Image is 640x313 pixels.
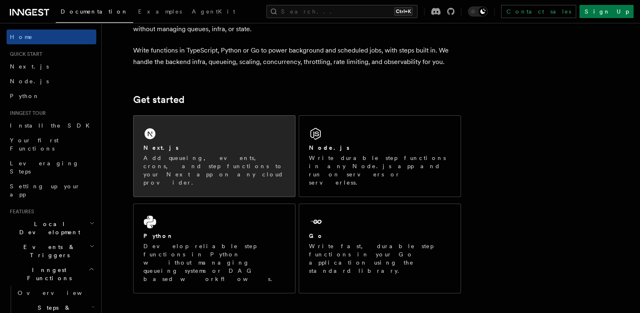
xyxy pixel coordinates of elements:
span: Python [10,93,40,99]
h2: Node.js [309,144,350,152]
button: Inngest Functions [7,263,96,286]
h2: Next.js [143,144,179,152]
a: Setting up your app [7,179,96,202]
span: AgentKit [192,8,235,15]
span: Inngest Functions [7,266,89,282]
a: Install the SDK [7,118,96,133]
kbd: Ctrl+K [394,7,413,16]
button: Events & Triggers [7,240,96,263]
span: Your first Functions [10,137,59,152]
a: Sign Up [579,5,633,18]
span: Features [7,208,34,215]
button: Toggle dark mode [468,7,488,16]
button: Local Development [7,217,96,240]
p: Write durable step functions in any Node.js app and run on servers or serverless. [309,154,451,187]
a: Node.jsWrite durable step functions in any Node.js app and run on servers or serverless. [299,115,461,197]
a: Next.jsAdd queueing, events, crons, and step functions to your Next app on any cloud provider. [133,115,295,197]
a: Node.js [7,74,96,89]
a: GoWrite fast, durable step functions in your Go application using the standard library. [299,203,461,293]
p: Inngest is an event-driven durable execution platform that allows you to run fast, reliable code ... [133,12,461,35]
a: Get started [133,94,184,105]
p: Add queueing, events, crons, and step functions to your Next app on any cloud provider. [143,154,285,187]
span: Local Development [7,220,89,236]
span: Install the SDK [10,122,95,129]
p: Write fast, durable step functions in your Go application using the standard library. [309,242,451,275]
span: Inngest tour [7,110,46,117]
span: Leveraging Steps [10,160,79,175]
span: Next.js [10,63,49,70]
span: Events & Triggers [7,243,89,259]
a: PythonDevelop reliable step functions in Python without managing queueing systems or DAG based wo... [133,203,295,293]
h2: Python [143,232,174,240]
a: Home [7,30,96,44]
a: AgentKit [187,2,240,22]
a: Next.js [7,59,96,74]
p: Write functions in TypeScript, Python or Go to power background and scheduled jobs, with steps bu... [133,45,461,68]
a: Python [7,89,96,103]
a: Your first Functions [7,133,96,156]
span: Examples [138,8,182,15]
a: Leveraging Steps [7,156,96,179]
a: Overview [14,286,96,300]
span: Setting up your app [10,183,80,198]
span: Overview [18,290,102,296]
h2: Go [309,232,324,240]
a: Examples [133,2,187,22]
span: Node.js [10,78,49,85]
a: Contact sales [501,5,576,18]
span: Home [10,33,33,41]
p: Develop reliable step functions in Python without managing queueing systems or DAG based workflows. [143,242,285,283]
button: Search...Ctrl+K [266,5,418,18]
span: Quick start [7,51,42,57]
span: Documentation [61,8,128,15]
a: Documentation [56,2,133,23]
